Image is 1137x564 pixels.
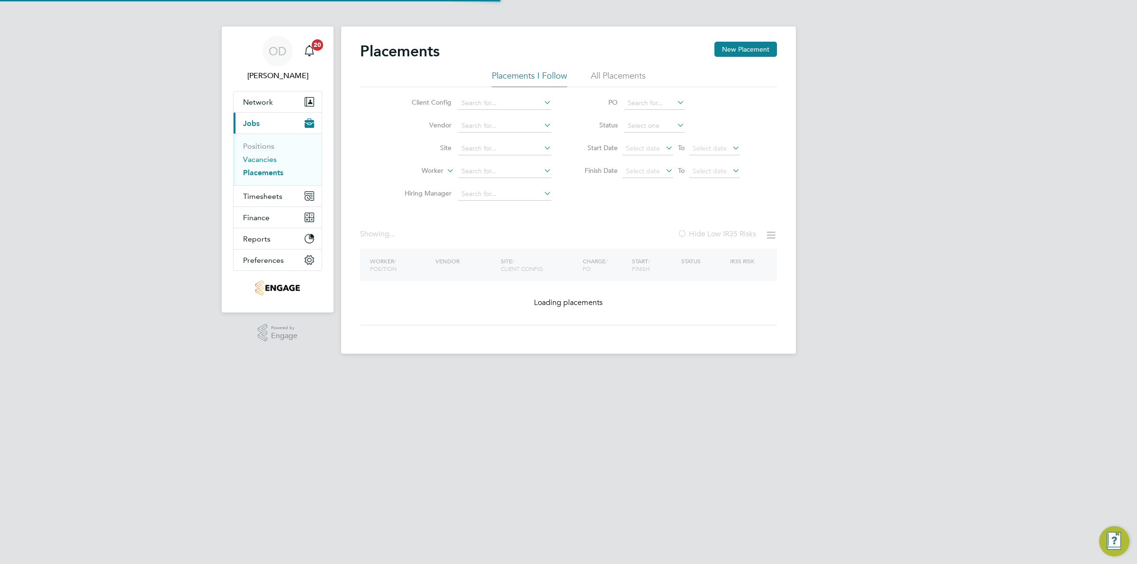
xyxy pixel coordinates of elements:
[271,324,298,332] span: Powered by
[675,142,687,154] span: To
[312,39,323,51] span: 20
[693,167,727,175] span: Select date
[243,256,284,265] span: Preferences
[269,45,287,57] span: OD
[397,189,451,197] label: Hiring Manager
[233,36,322,81] a: OD[PERSON_NAME]
[243,155,277,164] a: Vacancies
[255,280,299,295] img: jambo-logo-retina.png
[233,70,322,81] span: Ollie Dart
[575,143,618,152] label: Start Date
[234,91,322,112] button: Network
[397,143,451,152] label: Site
[714,42,777,57] button: New Placement
[234,207,322,228] button: Finance
[234,113,322,134] button: Jobs
[233,280,322,295] a: Go to home page
[234,186,322,206] button: Timesheets
[624,97,685,110] input: Search for...
[458,142,551,155] input: Search for...
[397,98,451,107] label: Client Config
[243,119,260,128] span: Jobs
[458,165,551,178] input: Search for...
[243,168,283,177] a: Placements
[243,234,271,243] span: Reports
[575,166,618,175] label: Finish Date
[693,144,727,152] span: Select date
[624,119,685,133] input: Select one
[575,121,618,129] label: Status
[397,121,451,129] label: Vendor
[575,98,618,107] label: PO
[492,70,567,87] li: Placements I Follow
[243,98,273,107] span: Network
[458,97,551,110] input: Search for...
[389,166,443,176] label: Worker
[258,324,298,342] a: Powered byEngage
[243,142,274,151] a: Positions
[675,164,687,177] span: To
[360,42,440,61] h2: Placements
[591,70,646,87] li: All Placements
[243,213,270,222] span: Finance
[626,167,660,175] span: Select date
[234,134,322,185] div: Jobs
[300,36,319,66] a: 20
[677,229,756,239] label: Hide Low IR35 Risks
[458,119,551,133] input: Search for...
[360,229,397,239] div: Showing
[222,27,334,313] nav: Main navigation
[234,228,322,249] button: Reports
[389,229,395,239] span: ...
[234,250,322,270] button: Preferences
[1099,526,1129,556] button: Engage Resource Center
[458,188,551,201] input: Search for...
[243,192,282,201] span: Timesheets
[271,332,298,340] span: Engage
[626,144,660,152] span: Select date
